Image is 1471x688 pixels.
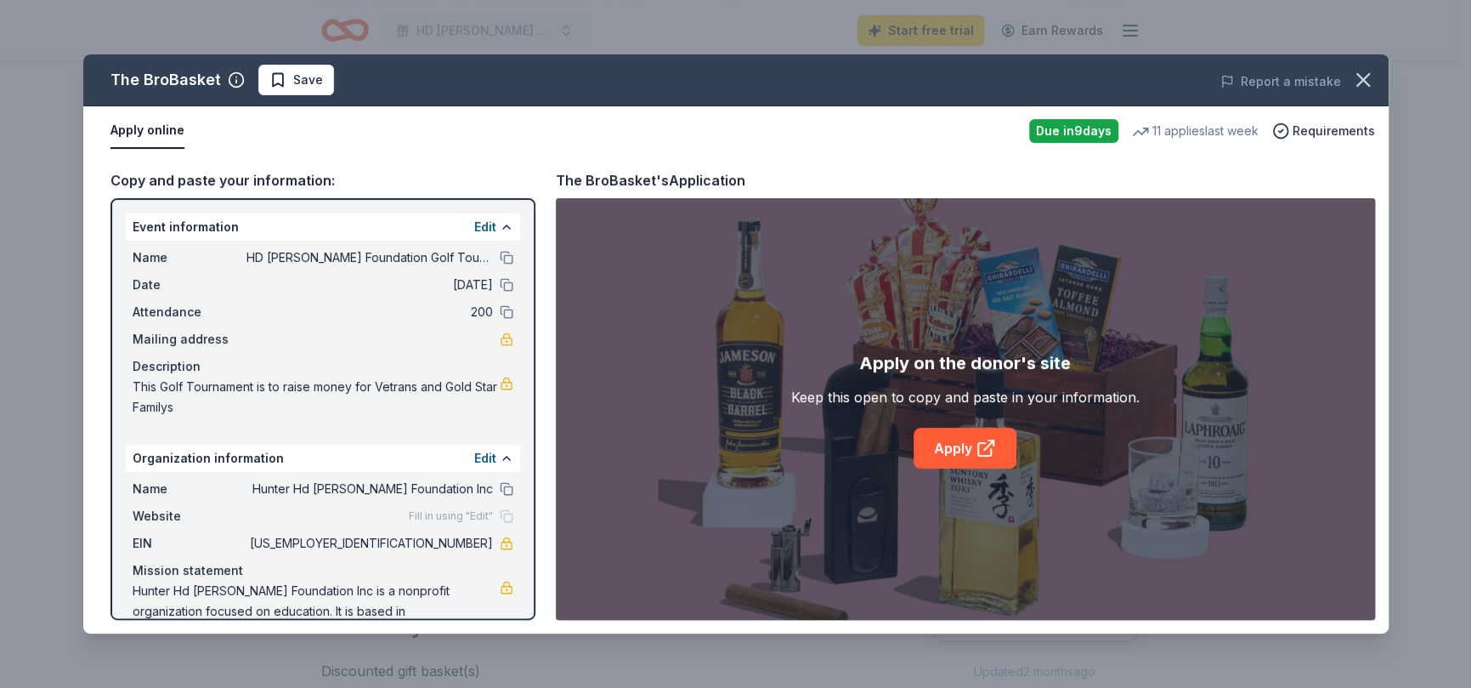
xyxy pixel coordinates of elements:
[914,428,1016,469] a: Apply
[133,356,513,377] div: Description
[246,247,493,268] span: HD [PERSON_NAME] Foundation Golf Tournament
[110,113,184,149] button: Apply online
[133,275,246,295] span: Date
[258,65,334,95] button: Save
[126,445,520,472] div: Organization information
[1272,121,1375,141] button: Requirements
[133,560,513,581] div: Mission statement
[859,350,1071,377] div: Apply on the donor's site
[293,70,323,90] span: Save
[133,581,500,642] span: Hunter Hd [PERSON_NAME] Foundation Inc is a nonprofit organization focused on education. It is ba...
[110,66,221,94] div: The BroBasket
[409,509,493,523] span: Fill in using "Edit"
[110,169,535,191] div: Copy and paste your information:
[133,506,246,526] span: Website
[126,213,520,241] div: Event information
[1293,121,1375,141] span: Requirements
[133,247,246,268] span: Name
[133,479,246,499] span: Name
[133,533,246,554] span: EIN
[246,479,493,499] span: Hunter Hd [PERSON_NAME] Foundation Inc
[246,302,493,322] span: 200
[246,533,493,554] span: [US_EMPLOYER_IDENTIFICATION_NUMBER]
[1220,71,1341,92] button: Report a mistake
[133,377,500,418] span: This Golf Tournament is to raise money for Vetrans and Gold Star Familys
[246,275,493,295] span: [DATE]
[133,302,246,322] span: Attendance
[1132,121,1259,141] div: 11 applies last week
[791,387,1140,407] div: Keep this open to copy and paste in your information.
[1029,119,1118,143] div: Due in 9 days
[556,169,745,191] div: The BroBasket's Application
[474,448,496,469] button: Edit
[133,329,246,350] span: Mailing address
[474,217,496,237] button: Edit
